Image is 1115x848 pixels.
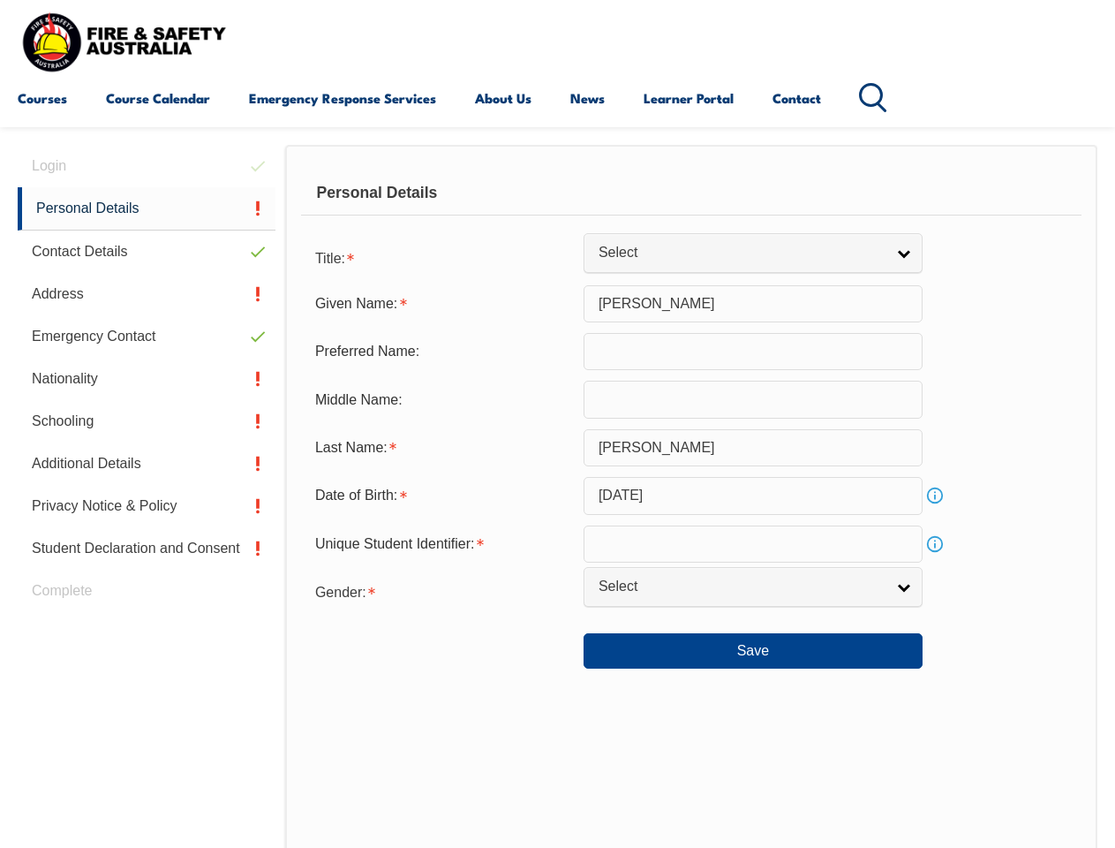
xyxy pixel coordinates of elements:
div: Preferred Name: [301,335,584,368]
div: Unique Student Identifier is required. [301,527,584,561]
span: Select [599,244,885,262]
a: Info [923,483,947,508]
a: Contact Details [18,231,275,273]
a: Personal Details [18,187,275,231]
a: Contact [772,77,821,119]
a: Schooling [18,400,275,443]
span: Gender: [315,585,366,600]
a: Emergency Response Services [249,77,436,119]
input: 10 Characters no 1, 0, O or I [584,526,923,563]
a: Learner Portal [644,77,734,119]
button: Save [584,633,923,669]
a: Info [923,532,947,556]
a: Student Declaration and Consent [18,527,275,570]
a: Nationality [18,358,275,400]
div: Middle Name: [301,382,584,416]
span: Title: [315,251,345,266]
a: About Us [475,77,531,119]
div: Title is required. [301,239,584,275]
div: Gender is required. [301,573,584,609]
div: Date of Birth is required. [301,479,584,512]
div: Last Name is required. [301,431,584,465]
a: Privacy Notice & Policy [18,485,275,527]
a: Address [18,273,275,315]
div: Personal Details [301,171,1081,216]
input: Select Date... [584,477,923,514]
a: Additional Details [18,443,275,485]
a: Emergency Contact [18,315,275,358]
div: Given Name is required. [301,287,584,321]
a: News [570,77,605,119]
a: Course Calendar [106,77,210,119]
a: Courses [18,77,67,119]
span: Select [599,578,885,596]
